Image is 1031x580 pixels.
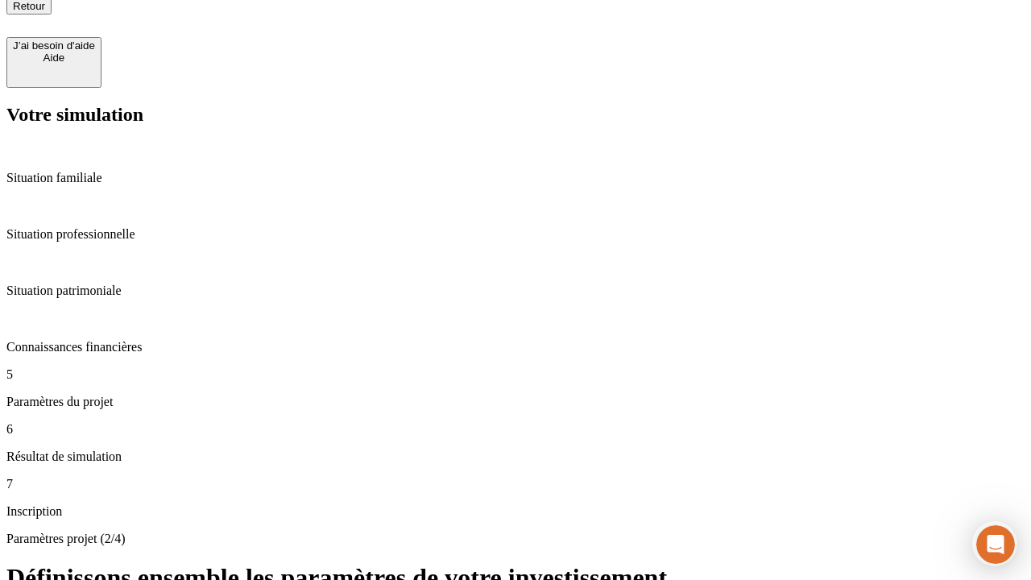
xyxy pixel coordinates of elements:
[6,449,1025,464] p: Résultat de simulation
[6,227,1025,242] p: Situation professionnelle
[6,284,1025,298] p: Situation patrimoniale
[6,532,1025,546] p: Paramètres projet (2/4)
[6,367,1025,382] p: 5
[6,477,1025,491] p: 7
[6,340,1025,354] p: Connaissances financières
[6,37,101,88] button: J’ai besoin d'aideAide
[972,521,1017,566] iframe: Intercom live chat discovery launcher
[13,39,95,52] div: J’ai besoin d'aide
[6,395,1025,409] p: Paramètres du projet
[976,525,1015,564] iframe: Intercom live chat
[6,171,1025,185] p: Situation familiale
[6,504,1025,519] p: Inscription
[6,422,1025,437] p: 6
[6,104,1025,126] h2: Votre simulation
[13,52,95,64] div: Aide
